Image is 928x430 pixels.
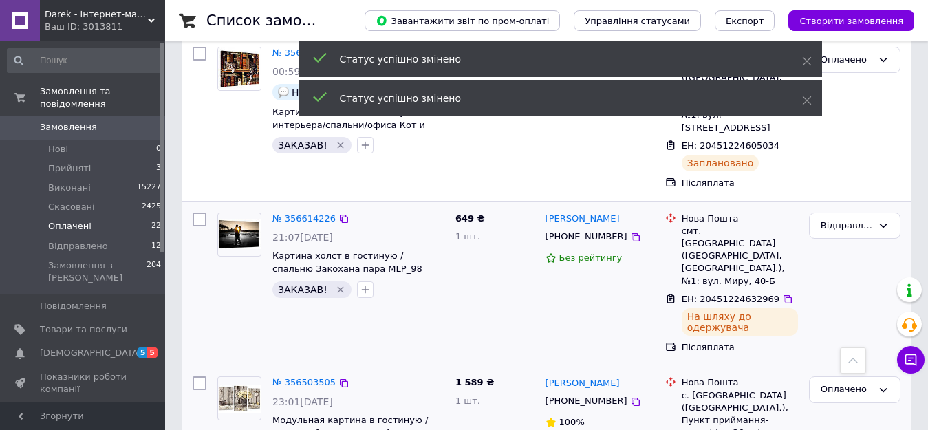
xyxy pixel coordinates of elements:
[682,213,798,225] div: Нова Пошта
[726,16,764,26] span: Експорт
[217,376,261,420] a: Фото товару
[40,323,127,336] span: Товари та послуги
[340,92,768,105] div: Статус успішно змінено
[156,162,161,175] span: 3
[546,396,627,406] span: [PHONE_NUMBER]
[455,213,485,224] span: 649 ₴
[585,16,690,26] span: Управління статусами
[821,219,872,233] div: Відправлено
[272,213,336,224] a: № 356614226
[218,47,261,90] img: Фото товару
[559,417,585,427] span: 100%
[217,47,261,91] a: Фото товару
[272,250,422,286] a: Картина холст в гостиную / спальню Закохана пара MLP_98 40x80 см
[682,225,798,288] div: смт. [GEOGRAPHIC_DATA] ([GEOGRAPHIC_DATA], [GEOGRAPHIC_DATA].), №1: вул. Миру, 40-Б
[45,21,165,33] div: Ваш ID: 3013811
[546,377,620,390] a: [PERSON_NAME]
[206,12,346,29] h1: Список замовлень
[455,396,480,406] span: 1 шт.
[788,10,914,31] button: Створити замовлення
[455,231,480,241] span: 1 шт.
[48,220,91,233] span: Оплачені
[559,252,623,263] span: Без рейтингу
[40,121,97,133] span: Замовлення
[821,383,872,397] div: Оплачено
[272,107,425,142] a: Картина на холсте на стену для интерьера/спальни/офиса Кот и книги 45х65 см (H4565_ZVR001)
[821,53,872,67] div: Оплачено
[272,66,333,77] span: 00:59[DATE]
[217,213,261,257] a: Фото товару
[40,85,165,110] span: Замовлення та повідомлення
[799,16,903,26] span: Створити замовлення
[376,14,549,27] span: Завантажити звіт по пром-оплаті
[715,10,775,31] button: Експорт
[682,155,759,171] div: Заплановано
[897,346,925,374] button: Чат з покупцем
[455,377,494,387] span: 1 589 ₴
[40,347,142,359] span: [DEMOGRAPHIC_DATA]
[278,87,289,98] img: :speech_balloon:
[7,48,162,73] input: Пошук
[546,231,627,241] span: [PHONE_NUMBER]
[272,377,336,387] a: № 356503505
[682,308,798,336] div: На шляху до одержувача
[151,240,161,252] span: 12
[775,15,914,25] a: Створити замовлення
[218,385,261,413] img: Фото товару
[48,240,108,252] span: Відправлено
[335,284,346,295] svg: Видалити мітку
[682,294,779,304] span: ЕН: 20451224632969
[292,87,356,98] span: Не звонить!!
[278,140,327,151] span: ЗАКАЗАВ!
[335,140,346,151] svg: Видалити мітку
[682,177,798,189] div: Післяплата
[142,201,161,213] span: 2425
[40,300,107,312] span: Повідомлення
[682,140,779,151] span: ЕН: 20451224605034
[147,347,158,358] span: 5
[147,259,161,284] span: 204
[272,47,336,58] a: № 356632968
[40,371,127,396] span: Показники роботи компанії
[278,284,327,295] span: ЗАКАЗАВ!
[574,10,701,31] button: Управління статусами
[272,232,333,243] span: 21:07[DATE]
[137,347,148,358] span: 5
[218,219,261,249] img: Фото товару
[45,8,148,21] span: Darek - інтернет-магазин подарунків та декору для дому
[365,10,560,31] button: Завантажити звіт по пром-оплаті
[156,143,161,155] span: 0
[48,259,147,284] span: Замовлення з [PERSON_NAME]
[340,52,768,66] div: Статус успішно змінено
[48,162,91,175] span: Прийняті
[48,143,68,155] span: Нові
[272,396,333,407] span: 23:01[DATE]
[48,182,91,194] span: Виконані
[48,201,95,213] span: Скасовані
[151,220,161,233] span: 22
[137,182,161,194] span: 15227
[682,341,798,354] div: Післяплата
[546,213,620,226] a: [PERSON_NAME]
[682,376,798,389] div: Нова Пошта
